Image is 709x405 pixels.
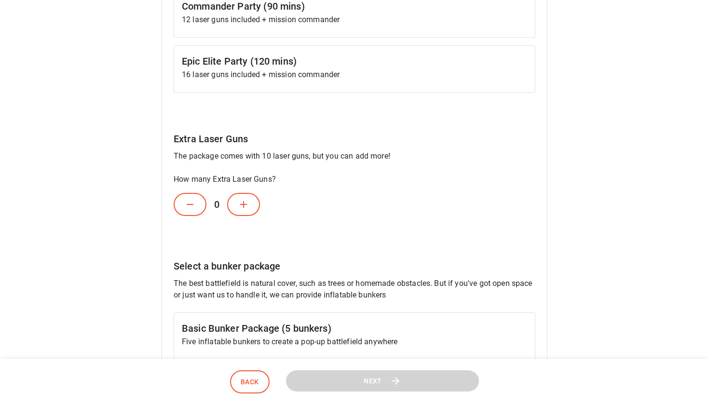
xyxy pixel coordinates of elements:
h6: Epic Elite Party (120 mins) [182,54,527,69]
h6: Extra Laser Guns [174,131,535,147]
h6: 0 [206,189,227,220]
span: Back [241,376,259,388]
button: Back [230,370,270,394]
p: 12 laser guns included + mission commander [182,14,527,26]
p: Five inflatable bunkers to create a pop-up battlefield anywhere [182,336,527,348]
p: The package comes with 10 laser guns, but you can add more! [174,150,535,162]
button: Next [286,370,479,392]
span: Next [364,375,382,387]
p: 16 laser guns included + mission commander [182,69,527,81]
h6: Select a bunker package [174,258,535,274]
p: How many Extra Laser Guns? [174,174,535,185]
p: The best battlefield is natural cover, such as trees or homemade obstacles. But if you've got ope... [174,278,535,301]
h6: Basic Bunker Package (5 bunkers) [182,321,527,336]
